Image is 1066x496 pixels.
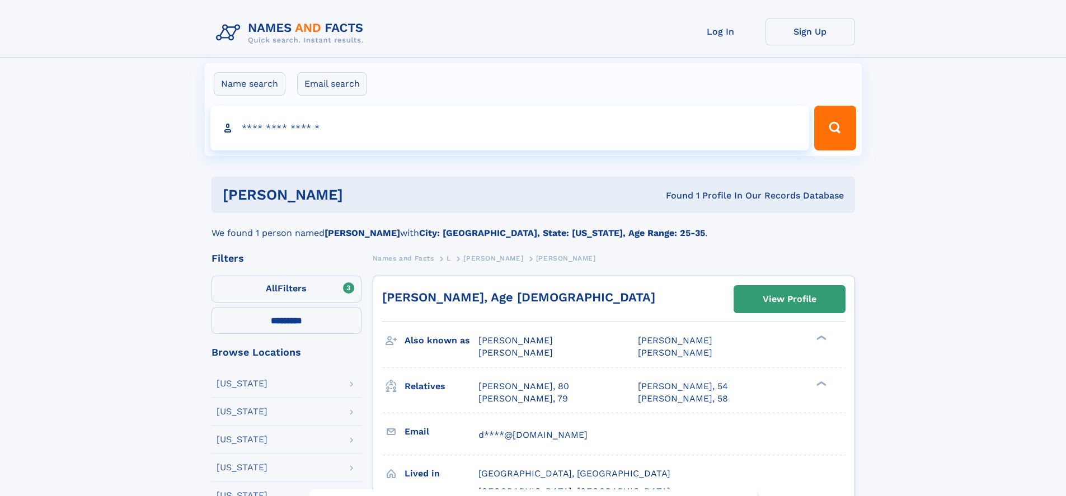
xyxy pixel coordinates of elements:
[223,188,505,202] h1: [PERSON_NAME]
[405,377,478,396] h3: Relatives
[766,18,855,45] a: Sign Up
[763,286,816,312] div: View Profile
[638,335,712,346] span: [PERSON_NAME]
[478,347,553,358] span: [PERSON_NAME]
[212,253,361,263] div: Filters
[814,106,856,150] button: Search Button
[405,422,478,441] h3: Email
[504,190,844,202] div: Found 1 Profile In Our Records Database
[217,435,267,444] div: [US_STATE]
[405,331,478,350] h3: Also known as
[212,18,373,48] img: Logo Names and Facts
[734,286,845,313] a: View Profile
[405,464,478,483] h3: Lived in
[638,347,712,358] span: [PERSON_NAME]
[478,380,569,393] a: [PERSON_NAME], 80
[325,228,400,238] b: [PERSON_NAME]
[266,283,278,294] span: All
[212,347,361,357] div: Browse Locations
[478,468,670,479] span: [GEOGRAPHIC_DATA], [GEOGRAPHIC_DATA]
[297,72,367,96] label: Email search
[212,276,361,303] label: Filters
[217,407,267,416] div: [US_STATE]
[463,251,523,265] a: [PERSON_NAME]
[419,228,705,238] b: City: [GEOGRAPHIC_DATA], State: [US_STATE], Age Range: 25-35
[638,380,728,393] a: [PERSON_NAME], 54
[382,290,655,304] a: [PERSON_NAME], Age [DEMOGRAPHIC_DATA]
[814,334,827,342] div: ❯
[212,213,855,240] div: We found 1 person named with .
[814,380,827,387] div: ❯
[217,463,267,472] div: [US_STATE]
[447,254,451,262] span: L
[463,254,523,262] span: [PERSON_NAME]
[638,393,728,405] a: [PERSON_NAME], 58
[214,72,285,96] label: Name search
[373,251,434,265] a: Names and Facts
[478,335,553,346] span: [PERSON_NAME]
[210,106,810,150] input: search input
[478,393,568,405] a: [PERSON_NAME], 79
[447,251,451,265] a: L
[536,254,596,262] span: [PERSON_NAME]
[217,379,267,388] div: [US_STATE]
[676,18,766,45] a: Log In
